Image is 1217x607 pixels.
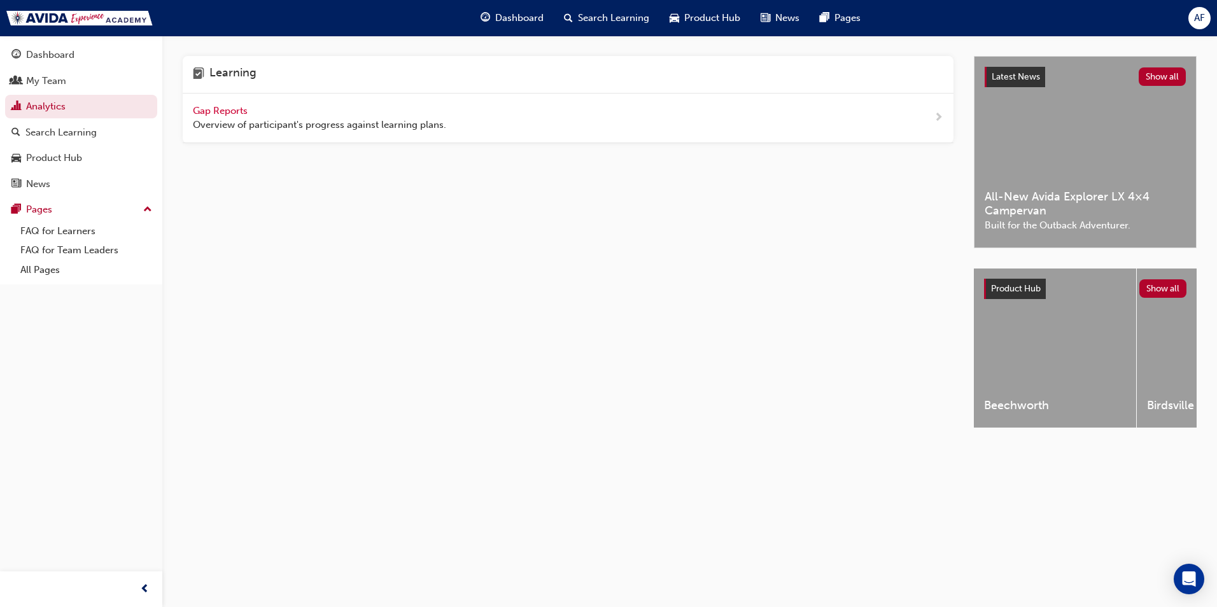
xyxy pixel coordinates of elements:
[1139,67,1186,86] button: Show all
[26,74,66,88] div: My Team
[5,41,157,198] button: DashboardMy TeamAnalyticsSearch LearningProduct HubNews
[5,198,157,221] button: Pages
[659,5,750,31] a: car-iconProduct Hub
[1139,279,1187,298] button: Show all
[554,5,659,31] a: search-iconSearch Learning
[834,11,861,25] span: Pages
[810,5,871,31] a: pages-iconPages
[564,10,573,26] span: search-icon
[934,110,943,126] span: next-icon
[775,11,799,25] span: News
[26,177,50,192] div: News
[985,67,1186,87] a: Latest NewsShow all
[11,76,21,87] span: people-icon
[6,11,153,25] img: Trak
[26,48,74,62] div: Dashboard
[470,5,554,31] a: guage-iconDashboard
[11,101,21,113] span: chart-icon
[820,10,829,26] span: pages-icon
[974,269,1136,428] a: Beechworth
[183,94,953,143] a: Gap Reports Overview of participant's progress against learning plans.next-icon
[5,121,157,144] a: Search Learning
[193,118,446,132] span: Overview of participant's progress against learning plans.
[1194,11,1205,25] span: AF
[1188,7,1211,29] button: AF
[684,11,740,25] span: Product Hub
[11,127,20,139] span: search-icon
[26,202,52,217] div: Pages
[481,10,490,26] span: guage-icon
[26,151,82,165] div: Product Hub
[5,43,157,67] a: Dashboard
[985,218,1186,233] span: Built for the Outback Adventurer.
[11,204,21,216] span: pages-icon
[750,5,810,31] a: news-iconNews
[992,71,1040,82] span: Latest News
[143,202,152,218] span: up-icon
[193,105,250,116] span: Gap Reports
[991,283,1041,294] span: Product Hub
[11,179,21,190] span: news-icon
[5,69,157,93] a: My Team
[25,125,97,140] div: Search Learning
[15,221,157,241] a: FAQ for Learners
[578,11,649,25] span: Search Learning
[5,172,157,196] a: News
[140,582,150,597] span: prev-icon
[670,10,679,26] span: car-icon
[5,95,157,118] a: Analytics
[985,190,1186,218] span: All-New Avida Explorer LX 4×4 Campervan
[495,11,544,25] span: Dashboard
[11,153,21,164] span: car-icon
[761,10,770,26] span: news-icon
[984,279,1186,299] a: Product HubShow all
[209,66,257,83] h4: Learning
[5,146,157,170] a: Product Hub
[974,56,1197,248] a: Latest NewsShow allAll-New Avida Explorer LX 4×4 CampervanBuilt for the Outback Adventurer.
[1174,564,1204,594] div: Open Intercom Messenger
[15,241,157,260] a: FAQ for Team Leaders
[15,260,157,280] a: All Pages
[193,66,204,83] span: learning-icon
[984,398,1126,413] span: Beechworth
[11,50,21,61] span: guage-icon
